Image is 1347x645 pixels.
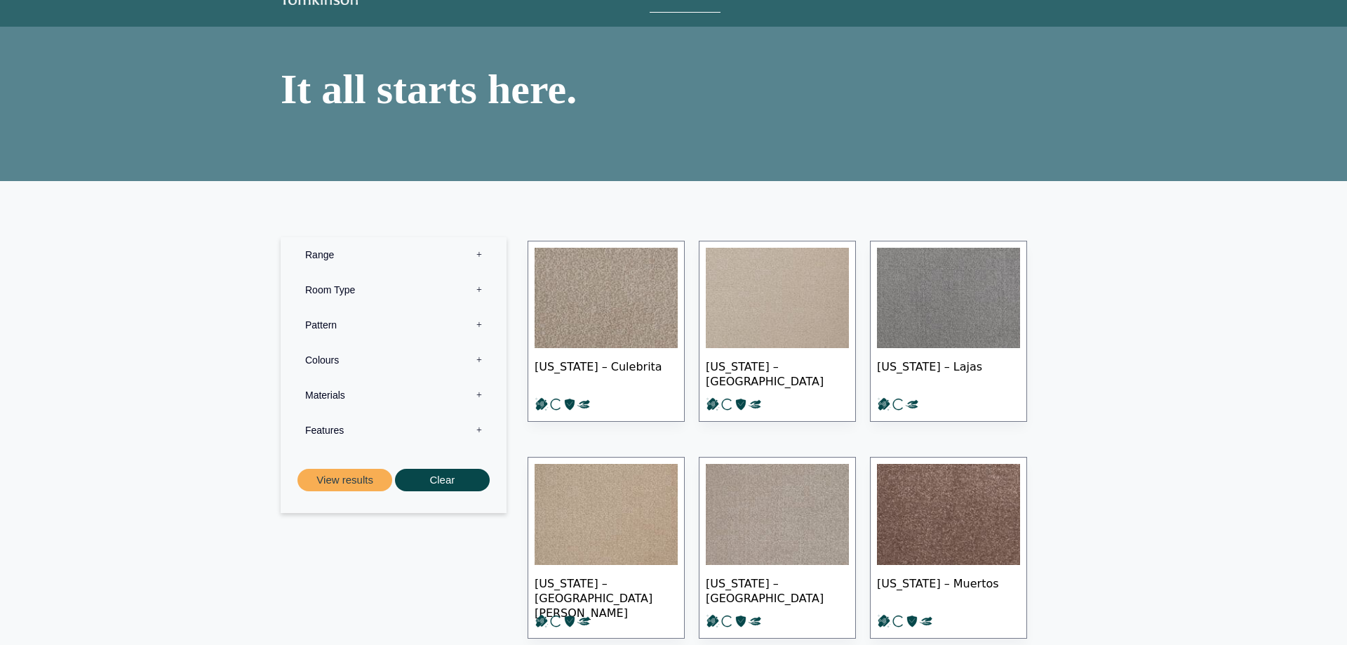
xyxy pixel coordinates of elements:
a: [US_STATE] – Muertos [870,457,1027,639]
a: [US_STATE] – [GEOGRAPHIC_DATA] [699,241,856,423]
span: [US_STATE] – Lajas [877,348,1020,397]
a: [US_STATE] – [GEOGRAPHIC_DATA] [699,457,856,639]
button: View results [297,469,392,492]
a: [US_STATE] – Culebrita [528,241,685,423]
label: Pattern [291,307,496,343]
h1: It all starts here. [281,68,666,110]
label: Features [291,413,496,448]
span: [US_STATE] – Muertos [877,565,1020,614]
label: Colours [291,343,496,378]
span: [US_STATE] – [GEOGRAPHIC_DATA][PERSON_NAME] [535,565,678,614]
a: [US_STATE] – [GEOGRAPHIC_DATA][PERSON_NAME] [528,457,685,639]
span: [US_STATE] – Culebrita [535,348,678,397]
label: Materials [291,378,496,413]
button: Clear [395,469,490,492]
a: [US_STATE] – Lajas [870,241,1027,423]
label: Room Type [291,272,496,307]
span: [US_STATE] – [GEOGRAPHIC_DATA] [706,565,849,614]
label: Range [291,237,496,272]
span: [US_STATE] – [GEOGRAPHIC_DATA] [706,348,849,397]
